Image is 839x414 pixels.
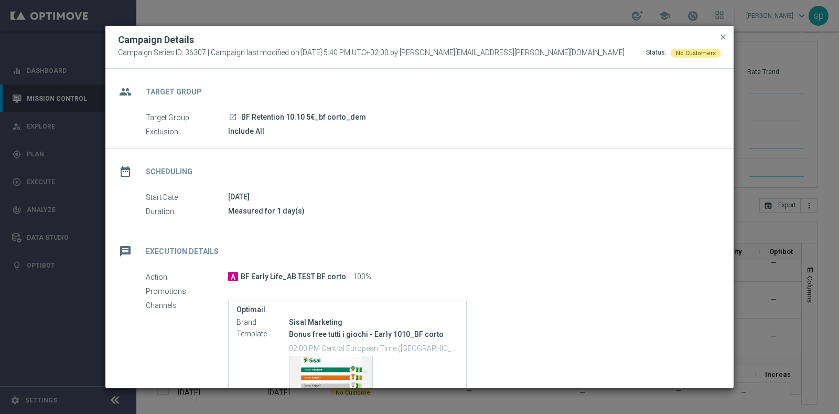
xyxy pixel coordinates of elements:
label: Optimail [236,305,458,314]
h2: Campaign Details [118,34,194,46]
span: Campaign Series ID: 36307 | Campaign last modified on [DATE] 5:40 PM UTC+02:00 by [PERSON_NAME][E... [118,48,625,58]
div: Measured for 1 day(s) [228,206,713,216]
h2: Target Group [146,87,202,97]
h2: Execution Details [146,247,219,257]
label: Duration [146,207,228,216]
div: Sisal Marketing [289,317,458,327]
span: 100% [353,272,371,282]
label: Template [236,330,289,339]
i: message [116,242,135,261]
span: BF Retention 10.10 5€_bf corto_dem [241,113,366,122]
div: Include All [228,126,713,136]
i: group [116,82,135,101]
span: No Customers [676,50,716,57]
i: launch [229,113,237,121]
label: Channels [146,301,228,310]
label: Brand [236,318,289,327]
p: Bonus free tutti i giochi - Early 1010_BF corto [289,330,458,339]
span: BF Early Life_AB TEST BF corto [241,272,346,282]
label: Start Date [146,193,228,202]
h2: Scheduling [146,167,192,177]
div: Status: [646,48,666,58]
label: Action [146,272,228,282]
span: A [228,272,238,281]
p: 02:00 PM Central European Time ([GEOGRAPHIC_DATA]) (UTC +02:00) [289,343,458,353]
label: Promotions [146,286,228,296]
label: Exclusion [146,127,228,136]
div: [DATE] [228,192,713,202]
span: close [719,33,727,41]
colored-tag: No Customers [671,48,721,57]
label: Target Group [146,113,228,122]
a: launch [228,113,238,122]
i: date_range [116,162,135,181]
